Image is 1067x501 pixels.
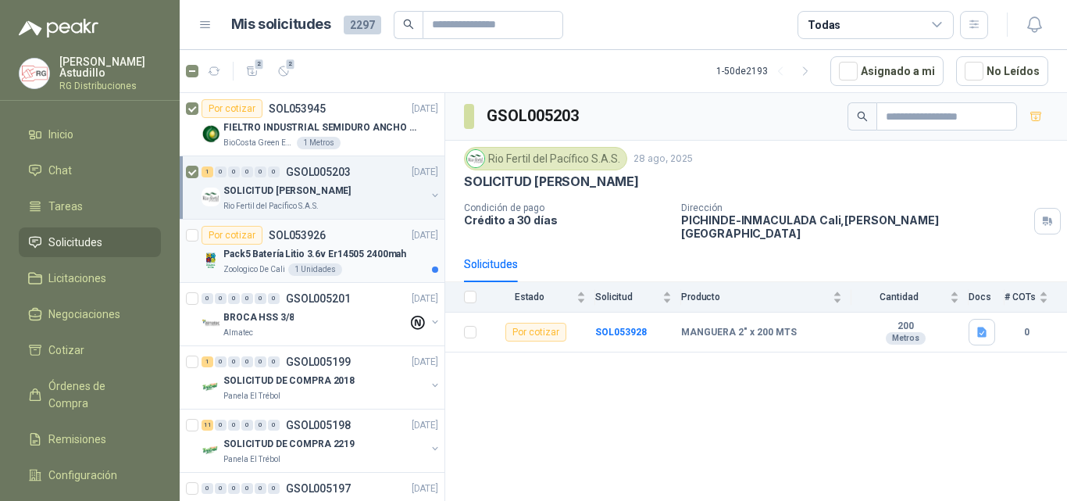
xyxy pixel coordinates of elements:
[716,59,818,84] div: 1 - 50 de 2193
[180,220,444,283] a: Por cotizarSOL053926[DATE] Company LogoPack5 Batería Litio 3.6v Er14505 2400mahZoologico De Cali1...
[241,166,253,177] div: 0
[595,282,681,313] th: Solicitud
[202,251,220,270] img: Company Logo
[228,420,240,431] div: 0
[412,102,438,116] p: [DATE]
[19,120,161,149] a: Inicio
[202,420,213,431] div: 11
[48,467,117,484] span: Configuración
[464,213,669,227] p: Crédito a 30 días
[505,323,566,342] div: Por cotizar
[595,327,647,338] a: SOL053928
[202,99,262,118] div: Por cotizar
[288,263,342,276] div: 1 Unidades
[268,166,280,177] div: 0
[412,481,438,496] p: [DATE]
[223,437,355,452] p: SOLICITUD DE COMPRA 2219
[808,16,840,34] div: Todas
[830,56,944,86] button: Asignado a mi
[412,418,438,433] p: [DATE]
[681,202,1028,213] p: Dirección
[956,56,1048,86] button: No Leídos
[19,191,161,221] a: Tareas
[412,228,438,243] p: [DATE]
[268,293,280,304] div: 0
[285,58,296,70] span: 2
[59,81,161,91] p: RG Distribuciones
[19,460,161,490] a: Configuración
[412,165,438,180] p: [DATE]
[403,19,414,30] span: search
[241,420,253,431] div: 0
[215,166,227,177] div: 0
[223,263,285,276] p: Zoologico De Cali
[223,374,355,388] p: SOLICITUD DE COMPRA 2018
[202,293,213,304] div: 0
[1005,292,1036,302] span: # COTs
[241,483,253,494] div: 0
[268,356,280,367] div: 0
[467,150,484,167] img: Company Logo
[48,162,72,179] span: Chat
[228,293,240,304] div: 0
[464,147,627,170] div: Rio Fertil del Pacífico S.A.S.
[486,282,595,313] th: Estado
[240,59,265,84] button: 2
[202,441,220,460] img: Company Logo
[969,282,1005,313] th: Docs
[215,420,227,431] div: 0
[286,166,351,177] p: GSOL005203
[19,371,161,418] a: Órdenes de Compra
[857,111,868,122] span: search
[202,416,441,466] a: 11 0 0 0 0 0 GSOL005198[DATE] Company LogoSOLICITUD DE COMPRA 2219Panela El Trébol
[255,420,266,431] div: 0
[255,356,266,367] div: 0
[269,103,326,114] p: SOL053945
[223,390,280,403] p: Panela El Trébol
[223,247,406,262] p: Pack5 Batería Litio 3.6v Er14505 2400mah
[202,289,441,339] a: 0 0 0 0 0 0 GSOL005201[DATE] Company LogoBROCA HSS 3/8Almatec
[19,335,161,365] a: Cotizar
[223,137,294,149] p: BioCosta Green Energy S.A.S
[412,292,438,306] p: [DATE]
[228,483,240,494] div: 0
[48,126,73,143] span: Inicio
[595,292,659,302] span: Solicitud
[48,306,120,323] span: Negociaciones
[633,152,693,166] p: 28 ago, 2025
[59,56,161,78] p: [PERSON_NAME] Astudillo
[223,453,280,466] p: Panela El Trébol
[48,342,84,359] span: Cotizar
[223,200,319,213] p: Rio Fertil del Pacífico S.A.S.
[1005,325,1048,340] b: 0
[19,299,161,329] a: Negociaciones
[241,356,253,367] div: 0
[286,483,351,494] p: GSOL005197
[228,356,240,367] div: 0
[19,424,161,454] a: Remisiones
[223,184,351,199] p: SOLICITUD [PERSON_NAME]
[681,213,1028,240] p: PICHINDE-INMACULADA Cali , [PERSON_NAME][GEOGRAPHIC_DATA]
[851,320,959,333] b: 200
[223,310,294,325] p: BROCA HSS 3/8
[254,58,265,70] span: 2
[851,282,969,313] th: Cantidad
[412,355,438,370] p: [DATE]
[268,483,280,494] div: 0
[487,104,581,128] h3: GSOL005203
[255,166,266,177] div: 0
[223,120,418,135] p: FIELTRO INDUSTRIAL SEMIDURO ANCHO 25 MM
[215,483,227,494] div: 0
[202,166,213,177] div: 1
[202,314,220,333] img: Company Logo
[268,420,280,431] div: 0
[228,166,240,177] div: 0
[48,431,106,448] span: Remisiones
[851,292,947,302] span: Cantidad
[297,137,341,149] div: 1 Metros
[223,327,253,339] p: Almatec
[681,292,830,302] span: Producto
[20,59,49,88] img: Company Logo
[202,378,220,396] img: Company Logo
[19,263,161,293] a: Licitaciones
